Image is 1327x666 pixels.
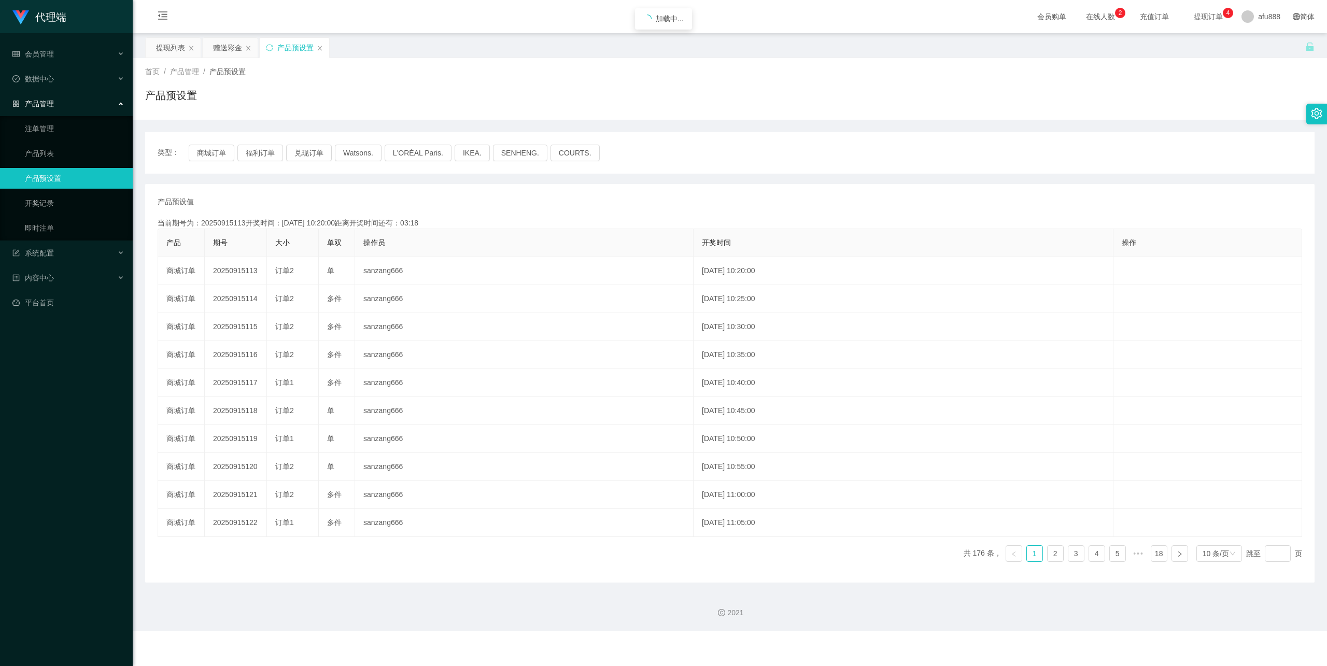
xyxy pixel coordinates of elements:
div: 跳至 页 [1246,545,1302,562]
i: 图标: sync [266,44,273,51]
i: 图标: appstore-o [12,100,20,107]
td: 商城订单 [158,397,205,425]
li: 共 176 条， [964,545,1001,562]
i: 图标: right [1177,551,1183,557]
button: 商城订单 [189,145,234,161]
span: 多件 [327,518,342,527]
span: 单 [327,266,334,275]
span: 产品预设值 [158,196,194,207]
span: 产品 [166,238,181,247]
i: 图标: table [12,50,20,58]
p: 2 [1119,8,1122,18]
td: 20250915114 [205,285,267,313]
a: 1 [1027,546,1042,561]
a: 图标: dashboard平台首页 [12,292,124,313]
span: 期号 [213,238,228,247]
div: 赠送彩金 [213,38,242,58]
a: 产品预设置 [25,168,124,189]
span: 数据中心 [12,75,54,83]
i: 图标: copyright [718,609,725,616]
h1: 产品预设置 [145,88,197,103]
div: 2021 [141,607,1319,618]
td: 20250915120 [205,453,267,481]
td: 20250915119 [205,425,267,453]
span: 大小 [275,238,290,247]
span: 订单2 [275,462,294,471]
td: 商城订单 [158,425,205,453]
div: 提现列表 [156,38,185,58]
img: logo.9652507e.png [12,10,29,25]
span: 在线人数 [1081,13,1120,20]
div: 当前期号为：20250915113开奖时间：[DATE] 10:20:00距离开奖时间还有：03:18 [158,218,1302,229]
a: 2 [1048,546,1063,561]
a: 注单管理 [25,118,124,139]
a: 即时注单 [25,218,124,238]
a: 代理端 [12,12,66,21]
td: [DATE] 10:35:00 [694,341,1113,369]
td: 20250915121 [205,481,267,509]
i: 图标: close [188,45,194,51]
td: 商城订单 [158,453,205,481]
span: 加载中... [656,15,684,23]
td: 商城订单 [158,509,205,537]
i: 图标: global [1293,13,1300,20]
span: 多件 [327,322,342,331]
li: 5 [1109,545,1126,562]
a: 开奖记录 [25,193,124,214]
td: 20250915113 [205,257,267,285]
li: 向后 5 页 [1130,545,1147,562]
i: 图标: close [245,45,251,51]
button: SENHENG. [493,145,547,161]
td: sanzang666 [355,509,694,537]
td: sanzang666 [355,341,694,369]
a: 4 [1089,546,1105,561]
span: 订单2 [275,322,294,331]
sup: 4 [1223,8,1233,18]
span: 会员管理 [12,50,54,58]
td: 20250915118 [205,397,267,425]
td: [DATE] 10:40:00 [694,369,1113,397]
span: 单 [327,462,334,471]
button: Watsons. [335,145,382,161]
span: 订单1 [275,378,294,387]
span: 开奖时间 [702,238,731,247]
i: 图标: unlock [1305,42,1315,51]
td: 商城订单 [158,481,205,509]
td: [DATE] 10:55:00 [694,453,1113,481]
a: 5 [1110,546,1125,561]
span: 订单2 [275,266,294,275]
span: 多件 [327,490,342,499]
td: 商城订单 [158,285,205,313]
td: 商城订单 [158,257,205,285]
li: 18 [1151,545,1167,562]
td: [DATE] 10:50:00 [694,425,1113,453]
span: 内容中心 [12,274,54,282]
a: 产品列表 [25,143,124,164]
span: 产品管理 [12,100,54,108]
td: [DATE] 11:00:00 [694,481,1113,509]
button: 兑现订单 [286,145,332,161]
i: 图标: profile [12,274,20,281]
td: [DATE] 10:25:00 [694,285,1113,313]
td: 商城订单 [158,341,205,369]
td: [DATE] 10:30:00 [694,313,1113,341]
td: [DATE] 10:45:00 [694,397,1113,425]
span: 操作员 [363,238,385,247]
td: sanzang666 [355,453,694,481]
button: IKEA. [455,145,490,161]
i: 图标: left [1011,551,1017,557]
span: 订单2 [275,490,294,499]
td: sanzang666 [355,425,694,453]
sup: 2 [1115,8,1125,18]
td: [DATE] 10:20:00 [694,257,1113,285]
span: 订单2 [275,350,294,359]
button: 福利订单 [237,145,283,161]
td: [DATE] 11:05:00 [694,509,1113,537]
td: sanzang666 [355,369,694,397]
i: 图标: menu-fold [145,1,180,34]
span: 首页 [145,67,160,76]
p: 4 [1226,8,1230,18]
td: sanzang666 [355,285,694,313]
td: sanzang666 [355,481,694,509]
span: / [203,67,205,76]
